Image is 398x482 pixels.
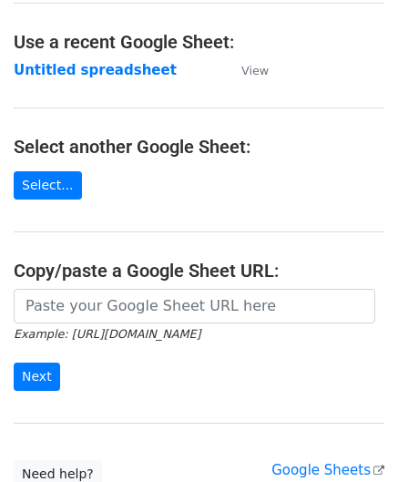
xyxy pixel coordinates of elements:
[14,62,177,78] a: Untitled spreadsheet
[307,395,398,482] iframe: Chat Widget
[241,64,269,77] small: View
[271,462,384,478] a: Google Sheets
[14,136,384,158] h4: Select another Google Sheet:
[14,260,384,282] h4: Copy/paste a Google Sheet URL:
[14,327,200,341] small: Example: [URL][DOMAIN_NAME]
[14,363,60,391] input: Next
[14,289,375,323] input: Paste your Google Sheet URL here
[14,171,82,200] a: Select...
[14,31,384,53] h4: Use a recent Google Sheet:
[223,62,269,78] a: View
